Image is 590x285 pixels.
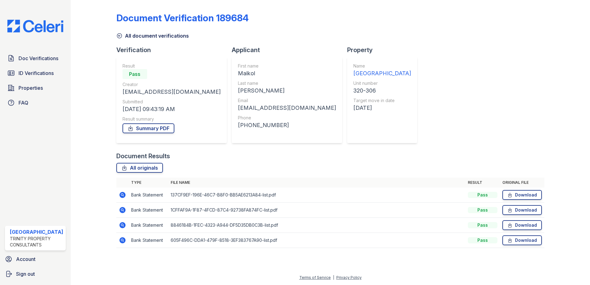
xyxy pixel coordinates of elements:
div: Trinity Property Consultants [10,236,63,248]
div: [PHONE_NUMBER] [238,121,336,130]
div: [EMAIL_ADDRESS][DOMAIN_NAME] [238,104,336,112]
div: Name [353,63,411,69]
div: Submitted [123,99,221,105]
iframe: chat widget [564,260,584,279]
div: Property [347,46,422,54]
div: Document Verification 189684 [116,12,249,23]
div: Pass [468,222,497,228]
div: Pass [468,192,497,198]
span: ID Verifications [19,69,54,77]
a: Sign out [2,268,68,280]
a: Download [502,235,542,245]
a: Doc Verifications [5,52,66,64]
div: Creator [123,81,221,88]
span: Doc Verifications [19,55,58,62]
div: Applicant [232,46,347,54]
a: Summary PDF [123,123,174,133]
a: All originals [116,163,163,173]
a: Terms of Service [299,275,331,280]
span: Account [16,255,35,263]
a: ID Verifications [5,67,66,79]
div: Pass [123,69,147,79]
div: [DATE] 09:43:19 AM [123,105,221,114]
th: Type [129,178,168,188]
div: [EMAIL_ADDRESS][DOMAIN_NAME] [123,88,221,96]
a: Download [502,205,542,215]
td: Bank Statement [129,218,168,233]
a: Privacy Policy [336,275,362,280]
th: Result [465,178,500,188]
div: [GEOGRAPHIC_DATA] [353,69,411,78]
div: | [333,275,334,280]
span: Properties [19,84,43,92]
td: Bank Statement [129,188,168,203]
td: 8846184B-1FEC-4323-A944-DF5D35DB0C3B-list.pdf [168,218,466,233]
img: CE_Logo_Blue-a8612792a0a2168367f1c8372b55b34899dd931a85d93a1a3d3e32e68fde9ad4.png [2,20,68,32]
th: File name [168,178,466,188]
div: Maikol [238,69,336,78]
a: Properties [5,82,66,94]
span: FAQ [19,99,28,106]
div: Result [123,63,221,69]
div: [GEOGRAPHIC_DATA] [10,228,63,236]
a: Download [502,220,542,230]
td: Bank Statement [129,203,168,218]
div: Document Results [116,152,170,160]
div: Result summary [123,116,221,122]
div: Verification [116,46,232,54]
a: FAQ [5,97,66,109]
div: Phone [238,115,336,121]
td: 605F496C-DDA1-479F-8518-3EF383767A90-list.pdf [168,233,466,248]
div: [PERSON_NAME] [238,86,336,95]
a: Name [GEOGRAPHIC_DATA] [353,63,411,78]
div: Pass [468,207,497,213]
a: Download [502,190,542,200]
div: [DATE] [353,104,411,112]
div: Last name [238,80,336,86]
td: 137CF9EF-196E-46C7-B8F0-BB5AE6213A84-list.pdf [168,188,466,203]
div: Email [238,97,336,104]
a: All document verifications [116,32,189,39]
div: Pass [468,237,497,243]
div: 320-306 [353,86,411,95]
div: First name [238,63,336,69]
td: Bank Statement [129,233,168,248]
span: Sign out [16,270,35,278]
div: Target move in date [353,97,411,104]
th: Original file [500,178,544,188]
td: 1CFFAF9A-1F87-4FCD-87C4-92738FA874FC-list.pdf [168,203,466,218]
div: Unit number [353,80,411,86]
a: Account [2,253,68,265]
